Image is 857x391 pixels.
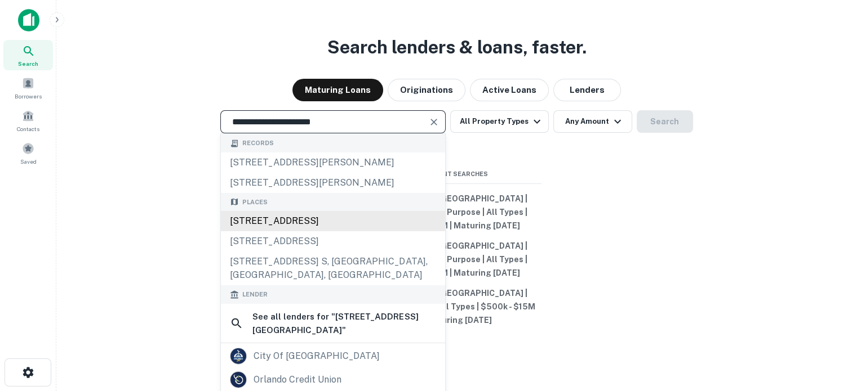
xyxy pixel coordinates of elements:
div: [STREET_ADDRESS] [221,211,445,231]
div: [STREET_ADDRESS][PERSON_NAME] [221,152,445,173]
img: picture [230,372,246,388]
img: capitalize-icon.png [18,9,39,32]
span: Search [18,59,38,68]
span: Borrowers [15,92,42,101]
a: city of [GEOGRAPHIC_DATA] [221,344,445,368]
div: orlando credit union [254,371,341,388]
h6: See all lenders for " [STREET_ADDRESS] [GEOGRAPHIC_DATA] " [252,310,436,336]
span: Records [242,138,274,147]
img: picture [230,348,246,364]
button: Lenders [553,79,621,101]
button: [US_STATE], [GEOGRAPHIC_DATA] | Retail, Special Purpose | All Types | $500k - $15M | Maturing [DATE] [372,188,541,236]
button: Maturing Loans [292,79,383,101]
div: [STREET_ADDRESS] S, [GEOGRAPHIC_DATA], [GEOGRAPHIC_DATA], [GEOGRAPHIC_DATA] [221,251,445,285]
button: [US_STATE], [GEOGRAPHIC_DATA] | Retail, Special Purpose | All Types | $500k - $15M | Maturing [DATE] [372,236,541,283]
div: city of [GEOGRAPHIC_DATA] [254,348,380,365]
span: Places [242,197,268,207]
button: [US_STATE], [GEOGRAPHIC_DATA] | Retail, Office | All Types | $500k - $15M | Maturing [DATE] [372,283,541,330]
button: All Property Types [450,110,548,133]
div: [STREET_ADDRESS] [221,231,445,251]
a: Saved [3,138,53,168]
span: Contacts [17,124,39,133]
button: Active Loans [470,79,549,101]
h3: Search lenders & loans, faster. [327,34,587,61]
iframe: Chat Widget [801,301,857,355]
a: Search [3,40,53,70]
a: Borrowers [3,73,53,103]
button: Clear [426,114,442,130]
span: Lender [242,290,268,299]
div: [STREET_ADDRESS][PERSON_NAME] [221,173,445,193]
button: Any Amount [553,110,632,133]
span: Recent Searches [372,169,541,179]
a: Contacts [3,105,53,136]
button: Originations [388,79,465,101]
span: Saved [20,157,37,166]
